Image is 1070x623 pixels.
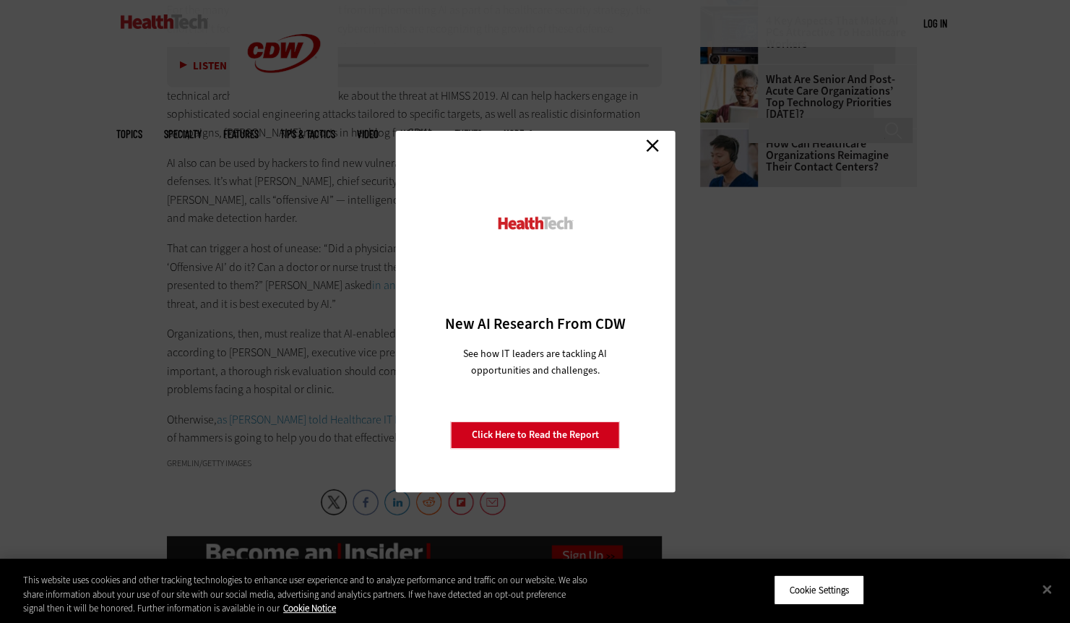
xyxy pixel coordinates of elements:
[420,314,650,334] h3: New AI Research From CDW
[446,345,624,379] p: See how IT leaders are tackling AI opportunities and challenges.
[283,602,336,614] a: More information about your privacy
[1031,573,1063,605] button: Close
[23,573,589,616] div: This website uses cookies and other tracking technologies to enhance user experience and to analy...
[451,421,620,449] a: Click Here to Read the Report
[642,134,663,156] a: Close
[496,215,574,231] img: HealthTech_0.png
[774,575,864,605] button: Cookie Settings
